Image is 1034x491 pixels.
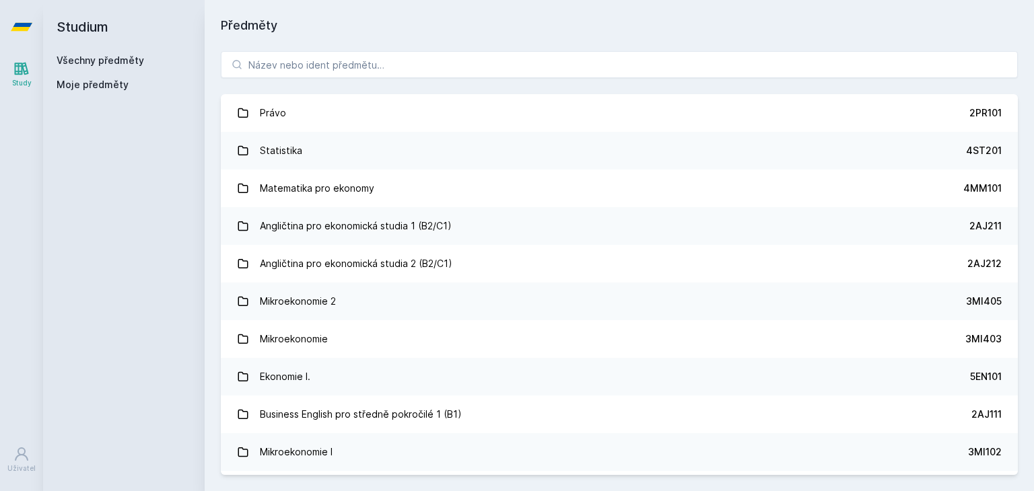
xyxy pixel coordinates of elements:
[57,78,129,91] span: Moje předměty
[221,433,1018,471] a: Mikroekonomie I 3MI102
[260,175,374,202] div: Matematika pro ekonomy
[260,363,310,390] div: Ekonomie I.
[966,144,1002,157] div: 4ST201
[221,358,1018,395] a: Ekonomie I. 5EN101
[966,295,1002,308] div: 3MI405
[965,332,1002,346] div: 3MI403
[260,137,302,164] div: Statistika
[260,288,336,315] div: Mikroekonomie 2
[221,395,1018,433] a: Business English pro středně pokročilé 1 (B1) 2AJ111
[221,207,1018,245] a: Angličtina pro ekonomická studia 1 (B2/C1) 2AJ211
[221,282,1018,320] a: Mikroekonomie 2 3MI405
[260,401,462,428] div: Business English pro středně pokročilé 1 (B1)
[970,370,1002,383] div: 5EN101
[971,408,1002,421] div: 2AJ111
[967,257,1002,270] div: 2AJ212
[3,54,40,95] a: Study
[260,326,328,352] div: Mikroekonomie
[969,219,1002,233] div: 2AJ211
[968,445,1002,459] div: 3MI102
[12,78,32,88] div: Study
[221,16,1018,35] h1: Předměty
[221,169,1018,207] a: Matematika pro ekonomy 4MM101
[221,132,1018,169] a: Statistika 4ST201
[57,54,144,66] a: Všechny předměty
[221,51,1018,78] input: Název nebo ident předmětu…
[221,320,1018,358] a: Mikroekonomie 3MI403
[221,245,1018,282] a: Angličtina pro ekonomická studia 2 (B2/C1) 2AJ212
[7,463,36,474] div: Uživatel
[260,100,286,126] div: Právo
[221,94,1018,132] a: Právo 2PR101
[963,182,1002,195] div: 4MM101
[260,439,333,465] div: Mikroekonomie I
[969,106,1002,120] div: 2PR101
[260,250,452,277] div: Angličtina pro ekonomická studia 2 (B2/C1)
[3,439,40,480] a: Uživatel
[260,213,452,239] div: Angličtina pro ekonomická studia 1 (B2/C1)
